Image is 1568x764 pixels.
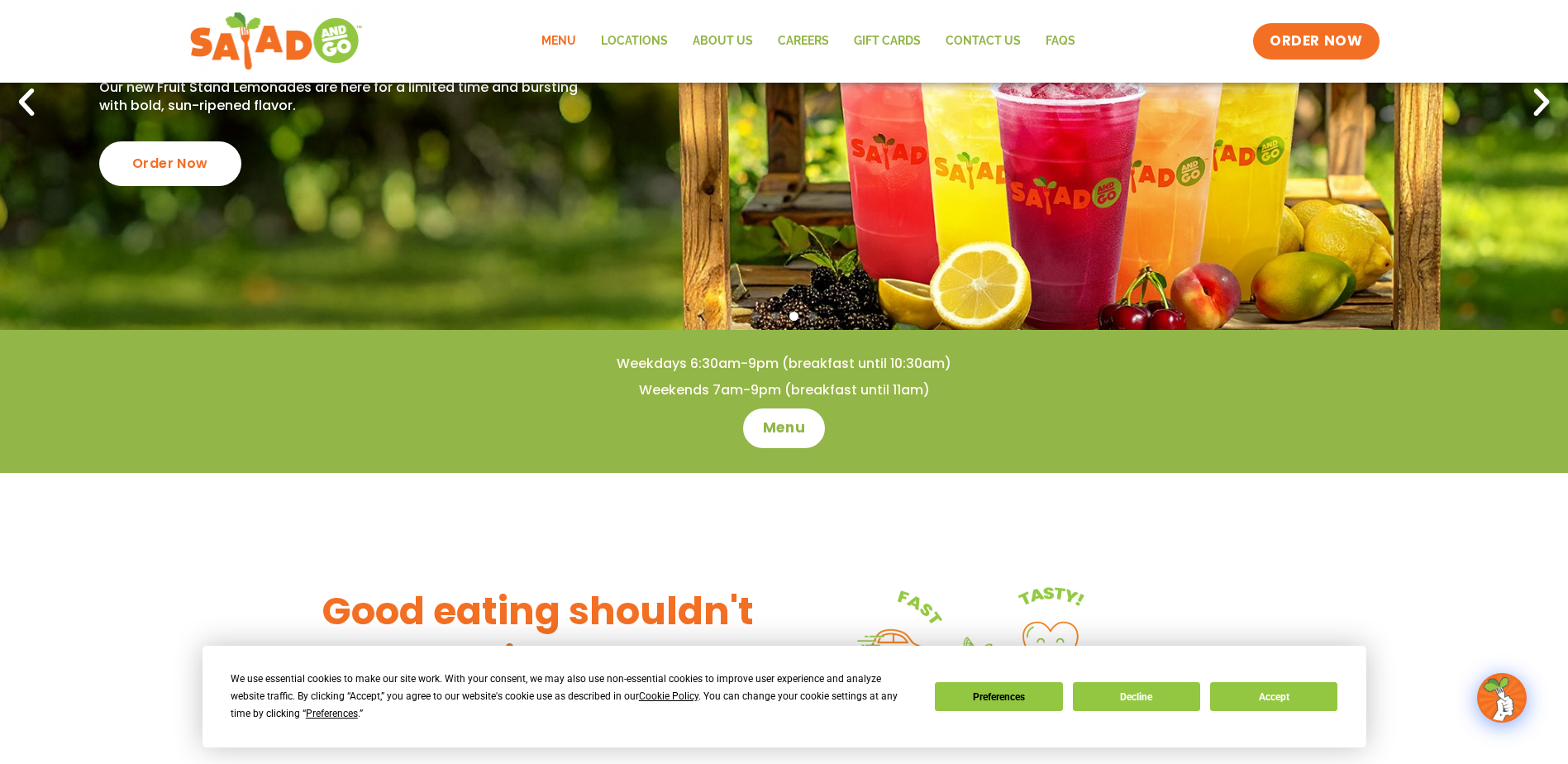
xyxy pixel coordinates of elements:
img: new-SAG-logo-768×292 [189,8,364,74]
button: Accept [1210,682,1337,711]
span: ORDER NOW [1270,31,1362,51]
a: Locations [589,22,680,60]
span: Go to slide 4 [808,312,817,321]
button: Preferences [935,682,1062,711]
h4: Weekdays 6:30am-9pm (breakfast until 10:30am) [33,355,1535,373]
span: Menu [763,418,805,438]
a: ORDER NOW [1253,23,1379,60]
span: Go to slide 1 [751,312,760,321]
span: Cookie Policy [639,690,698,702]
img: wpChatIcon [1479,675,1525,721]
div: Previous slide [8,84,45,121]
a: Contact Us [933,22,1033,60]
button: Decline [1073,682,1200,711]
a: About Us [680,22,765,60]
a: FAQs [1033,22,1088,60]
h4: Weekends 7am-9pm (breakfast until 11am) [33,381,1535,399]
span: Preferences [306,708,358,719]
h3: Good eating shouldn't be complicated. [322,587,784,686]
a: Menu [743,408,825,448]
span: Go to slide 2 [770,312,779,321]
div: Next slide [1523,84,1560,121]
div: Cookie Consent Prompt [203,646,1366,747]
span: Go to slide 3 [789,312,798,321]
a: GIFT CARDS [841,22,933,60]
nav: Menu [529,22,1088,60]
a: Menu [529,22,589,60]
div: We use essential cookies to make our site work. With your consent, we may also use non-essential ... [231,671,915,723]
p: Our new Fruit Stand Lemonades are here for a limited time and bursting with bold, sun-ripened fla... [99,79,584,116]
a: Careers [765,22,841,60]
div: Order Now [99,141,241,186]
